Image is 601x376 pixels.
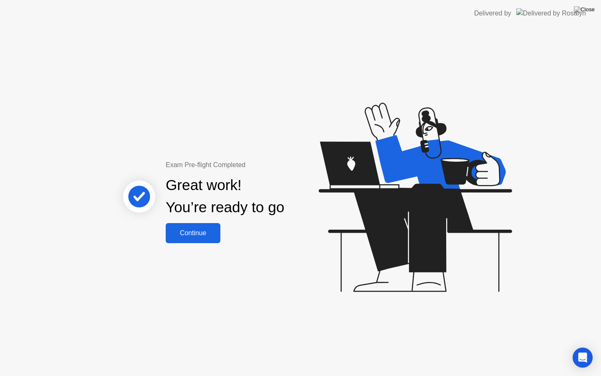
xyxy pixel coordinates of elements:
button: Continue [166,223,220,243]
div: Delivered by [474,8,511,18]
div: Continue [168,229,218,237]
img: Delivered by Rosalyn [516,8,586,18]
img: Close [574,6,595,13]
div: Open Intercom Messenger [573,348,593,368]
div: Exam Pre-flight Completed [166,160,338,170]
div: Great work! You’re ready to go [166,174,284,218]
